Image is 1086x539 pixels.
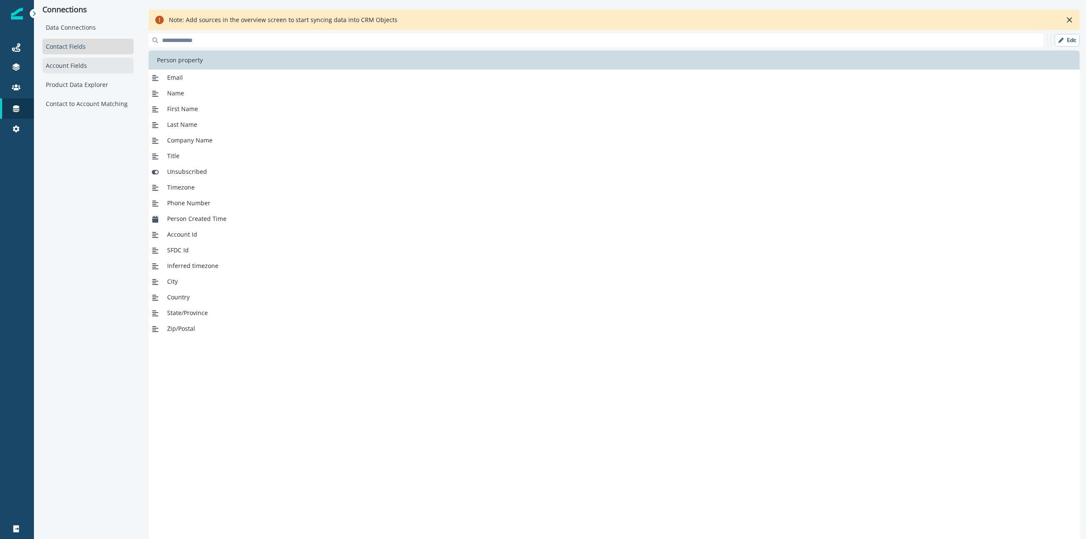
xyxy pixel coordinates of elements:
div: Product Data Explorer [42,77,134,92]
span: Zip/Postal [167,324,195,333]
span: State/Province [167,308,208,317]
img: Inflection [11,8,23,20]
span: First Name [167,104,198,113]
p: Person property [154,56,206,64]
div: Data Connections [42,20,134,35]
p: Edit [1067,37,1076,43]
div: Note: Add sources in the overview screen to start syncing data into CRM Objects [169,15,397,25]
span: Account Id [167,230,197,239]
span: Phone Number [167,198,210,207]
span: Title [167,151,179,160]
span: Last Name [167,120,197,129]
span: Inferred timezone [167,261,218,270]
span: Person Created Time [167,214,227,223]
span: City [167,277,178,286]
span: Name [167,89,184,98]
div: Account Fields [42,58,134,73]
span: Company Name [167,136,213,145]
button: Edit [1055,34,1080,47]
span: Email [167,73,183,82]
span: SFDC Id [167,246,189,254]
span: Unsubscribed [167,167,207,176]
p: Connections [42,5,134,14]
div: Contact to Account Matching [42,96,134,112]
div: Contact Fields [42,39,134,54]
span: Country [167,293,190,302]
span: Timezone [167,183,195,192]
button: Close [1063,13,1076,27]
